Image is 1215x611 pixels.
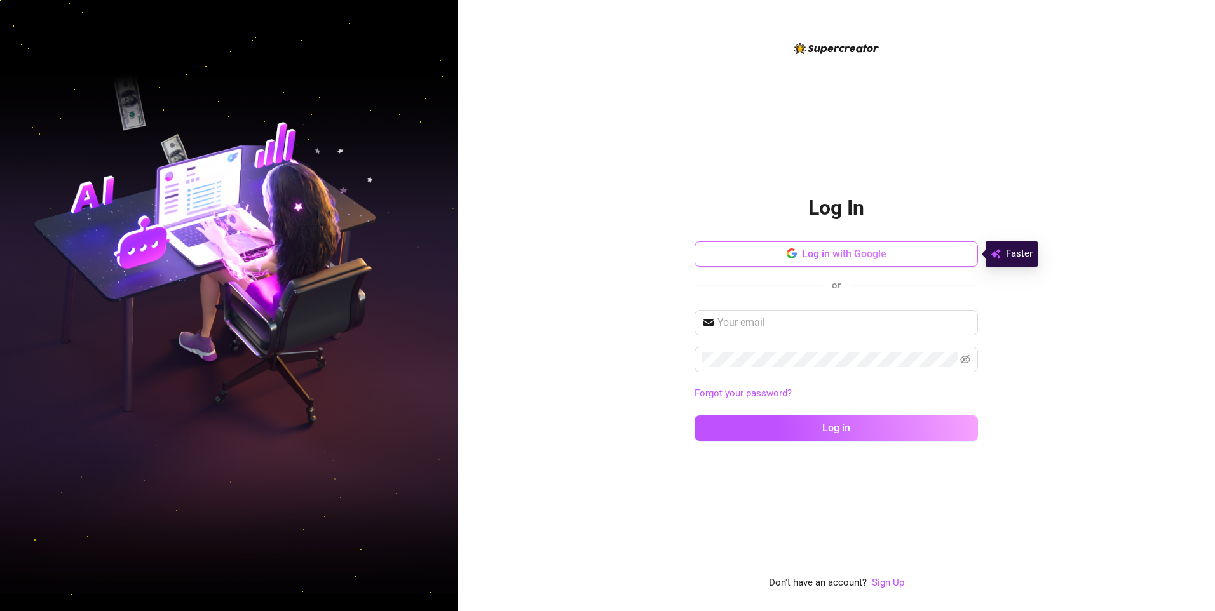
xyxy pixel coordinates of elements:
[695,415,978,441] button: Log in
[769,575,867,591] span: Don't have an account?
[695,241,978,267] button: Log in with Google
[872,575,904,591] a: Sign Up
[832,279,841,291] span: or
[794,43,879,54] img: logo-BBDzfeDw.svg
[991,246,1001,262] img: svg%3e
[1006,246,1033,262] span: Faster
[802,248,886,260] span: Log in with Google
[808,195,864,221] h2: Log In
[872,577,904,588] a: Sign Up
[695,387,792,399] a: Forgot your password?
[960,354,970,365] span: eye-invisible
[695,386,978,401] a: Forgot your password?
[822,422,850,434] span: Log in
[717,315,970,330] input: Your email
